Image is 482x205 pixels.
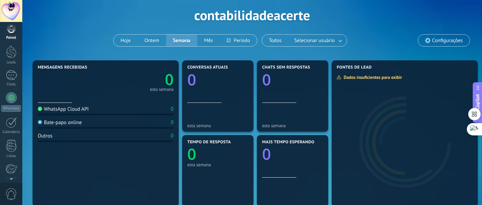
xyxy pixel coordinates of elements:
text: 0 [262,69,271,90]
span: Conversas atuais [187,65,228,70]
div: WhatsApp Cloud API [38,106,89,112]
span: Tempo de resposta [187,140,231,145]
div: 0 [171,133,174,139]
div: 0 [171,106,174,112]
button: Hoje [114,35,138,46]
span: Mais tempo esperando [262,140,315,145]
text: 0 [187,69,196,90]
text: 0 [262,144,271,165]
div: 0 [171,119,174,126]
div: Listas [1,154,21,158]
div: Painel [1,36,21,40]
div: Calendário [1,130,21,134]
text: 0 [165,69,174,89]
button: Selecionar usuário [289,35,347,46]
span: Chats sem respostas [262,65,310,70]
button: Período [220,35,257,46]
img: WhatsApp Cloud API [38,107,42,111]
div: Bate-papo online [38,119,82,126]
button: Mês [197,35,220,46]
span: Selecionar usuário [293,36,336,45]
div: WhatsApp [1,105,21,112]
span: Mensagens recebidas [38,65,87,70]
a: 0 [106,69,174,89]
div: Dados insuficientes para exibir [337,74,407,80]
div: esta semana [187,123,248,128]
div: Leads [1,60,21,65]
div: Chats [1,82,21,87]
button: Ontem [138,35,166,46]
img: Bate-papo online [38,120,42,124]
span: Configurações [432,38,463,44]
div: esta semana [150,88,174,91]
button: Semana [166,35,197,46]
span: Fontes de lead [337,65,372,70]
div: Outros [38,133,52,139]
text: 0 [187,144,196,165]
div: esta semana [262,123,323,128]
div: esta semana [187,162,248,167]
button: Todos [262,35,289,46]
